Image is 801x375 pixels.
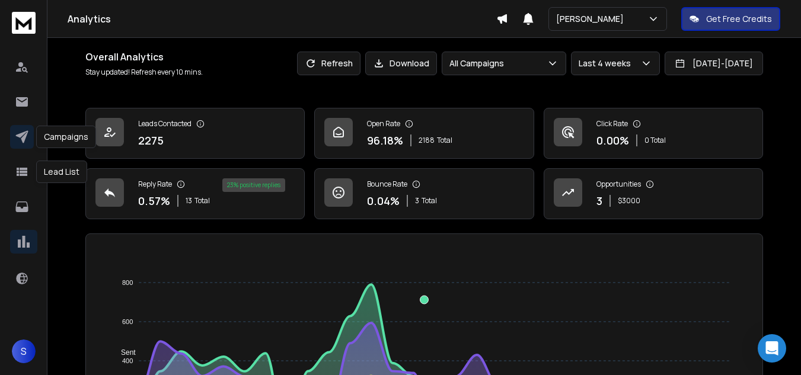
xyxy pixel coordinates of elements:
p: All Campaigns [449,57,509,69]
a: Click Rate0.00%0 Total [544,108,763,159]
button: [DATE]-[DATE] [665,52,763,75]
img: logo [12,12,36,34]
span: 3 [415,196,419,206]
p: Last 4 weeks [579,57,636,69]
p: 2275 [138,132,164,149]
tspan: 800 [122,279,133,286]
span: Total [422,196,437,206]
p: 96.18 % [367,132,403,149]
p: Opportunities [596,180,641,189]
p: Click Rate [596,119,628,129]
p: Refresh [321,57,353,69]
p: Leads Contacted [138,119,192,129]
p: 0.00 % [596,132,629,149]
tspan: 600 [122,318,133,325]
a: Opportunities3$3000 [544,168,763,219]
div: Open Intercom Messenger [758,334,786,363]
span: 13 [186,196,192,206]
p: Download [390,57,429,69]
div: Lead List [36,161,87,183]
span: Total [437,136,452,145]
button: S [12,339,36,363]
span: Sent [112,348,136,357]
p: 0.04 % [367,193,400,209]
p: Reply Rate [138,180,172,189]
h1: Analytics [68,12,496,26]
button: Download [365,52,437,75]
a: Open Rate96.18%2188Total [314,108,534,159]
p: $ 3000 [618,196,640,206]
p: 0 Total [644,136,666,145]
div: Campaigns [36,126,96,148]
tspan: 400 [122,357,133,364]
p: Bounce Rate [367,180,407,189]
button: Get Free Credits [681,7,780,31]
div: 23 % positive replies [222,178,285,192]
button: Refresh [297,52,360,75]
p: Stay updated! Refresh every 10 mins. [85,68,203,77]
a: Leads Contacted2275 [85,108,305,159]
h1: Overall Analytics [85,50,203,64]
p: [PERSON_NAME] [556,13,628,25]
p: Open Rate [367,119,400,129]
span: Total [194,196,210,206]
p: Get Free Credits [706,13,772,25]
a: Reply Rate0.57%13Total23% positive replies [85,168,305,219]
p: 0.57 % [138,193,170,209]
a: Bounce Rate0.04%3Total [314,168,534,219]
span: 2188 [419,136,435,145]
p: 3 [596,193,602,209]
